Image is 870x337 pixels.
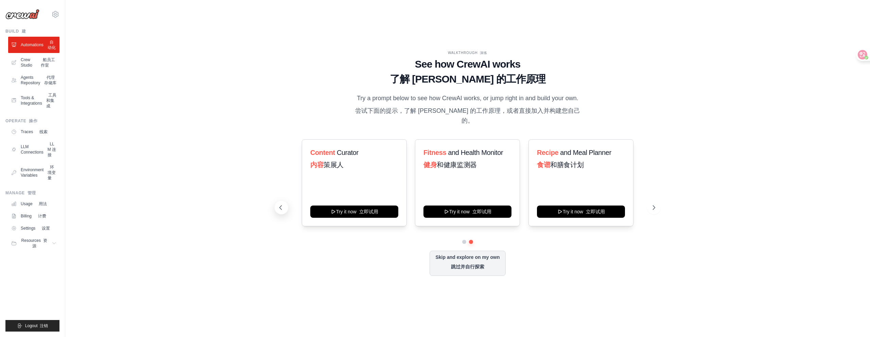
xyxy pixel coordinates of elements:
span: Recipe [537,149,558,156]
a: Environment Variables 环境变量 [8,162,59,183]
font: 环境变量 [48,165,56,180]
a: Settings 设置 [8,223,59,234]
a: Traces 线索 [8,126,59,137]
div: Operate [5,118,59,124]
font: 代理存储库 [44,75,56,85]
span: 健身 [423,161,437,168]
span: 和健康监测器 [437,161,477,168]
div: WALKTHROUGH [280,50,655,55]
font: 建 [22,29,26,34]
font: 计费 [38,214,46,218]
span: and Health Monitor [448,149,503,156]
button: Skip and explore on my own跳过并自行探索 [430,251,505,276]
font: 工具和集成 [46,93,57,108]
font: 演练 [480,51,487,55]
h1: See how CrewAI works [280,58,655,88]
font: 了解 [PERSON_NAME] 的工作原理 [390,73,546,85]
span: Fitness [423,149,446,156]
button: Try it now 立即试用 [310,206,398,218]
font: 船员工作室 [41,57,55,68]
font: 设置 [42,226,50,231]
span: 策展人 [324,161,344,168]
font: 立即试用 [472,209,491,214]
a: Billing 计费 [8,211,59,221]
font: 自动化 [48,40,56,50]
a: Tools & Integrations 工具和集成 [8,90,59,111]
span: and Meal Planner [560,149,611,156]
div: 聊天小组件 [836,304,870,337]
a: Automations 自动化 [8,37,59,53]
font: 注销 [40,323,48,328]
p: Try a prompt below to see how CrewAI works, or jump right in and build your own. [353,93,582,129]
font: 用法 [39,201,47,206]
font: 操作 [29,119,37,123]
a: Agents Repository 代理存储库 [8,72,59,88]
a: Usage 用法 [8,198,59,209]
a: Crew Studio 船员工作室 [8,54,59,71]
font: 尝试下面的提示，了解 [PERSON_NAME] 的工作原理，或者直接加入并构建您自己的。 [355,107,580,124]
span: 内容 [310,161,324,168]
font: 立即试用 [586,209,605,214]
div: Manage [5,190,59,196]
div: Build [5,29,59,34]
span: 食谱 [537,161,550,168]
font: LLM 连接 [48,142,56,157]
font: 线索 [39,129,48,134]
iframe: Chat Widget [836,304,870,337]
button: Logout 注销 [5,320,59,332]
font: 立即试用 [359,209,378,214]
span: Content [310,149,335,156]
span: 和膳食计划 [550,161,584,168]
img: Logo [5,9,39,19]
button: Try it now 立即试用 [423,206,511,218]
span: Resources [21,238,48,249]
button: Resources 资源 [8,235,59,251]
span: Curator [337,149,359,156]
font: 跳过并自行探索 [451,264,484,269]
a: LLM Connections LLM 连接 [8,139,59,160]
font: 管理 [28,191,36,195]
button: Try it now 立即试用 [537,206,625,218]
span: Logout [25,323,48,329]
